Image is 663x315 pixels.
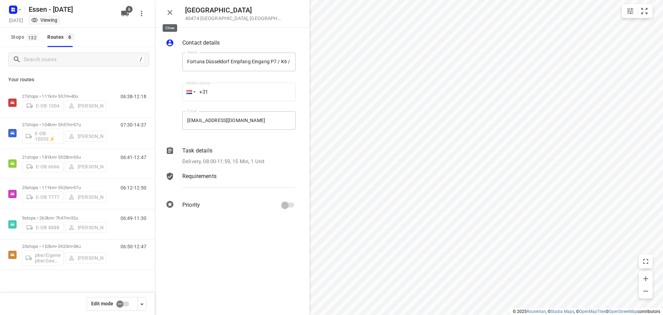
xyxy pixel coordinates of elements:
span: 57u [73,122,80,127]
button: More [135,7,148,20]
p: 27 stops • 104km • 5h37m [22,122,106,127]
p: Priority [182,201,200,209]
span: 32u [71,215,78,221]
p: 40474 [GEOGRAPHIC_DATA] , [GEOGRAPHIC_DATA] [185,16,282,21]
div: You are currently in view mode. To make any changes, go to edit project. [31,17,57,24]
p: 27 stops • 111km • 5h7m [22,94,106,99]
button: Fit zoom [637,4,651,18]
p: 06:12-12:50 [121,185,146,191]
div: Driver app settings [138,299,146,308]
button: Map settings [623,4,637,18]
div: Requirements [166,172,296,193]
span: 57u [73,185,80,190]
a: Stadia Maps [551,309,574,314]
span: • [72,155,73,160]
span: 6 [66,33,74,40]
p: 06:49-11:30 [121,215,146,221]
div: small contained button group [622,4,653,18]
p: Task details [182,147,212,155]
p: 21 stops • 181km • 5h28m [22,155,106,160]
span: 6 [126,6,133,13]
p: Requirements [182,172,217,180]
span: 132 [26,34,38,41]
a: Routetitan [527,309,546,314]
div: Netherlands: + 31 [182,83,195,101]
input: Search routes [24,54,137,65]
p: 9 stops • 263km • 7h47m [22,215,106,221]
span: • [69,94,71,99]
div: Task detailsDelivery, 08:00-11:59, 15 Min, 1 Unit [166,147,296,166]
span: • [69,215,71,221]
p: 23 stops • 152km • 5h23m [22,244,106,249]
span: Edit mode [91,301,113,306]
input: 1 (702) 123-4567 [182,83,296,101]
div: / [137,56,145,63]
span: • [72,122,73,127]
span: Stops [11,33,40,41]
span: 38u [73,244,80,249]
li: © 2025 , © , © © contributors [513,309,660,314]
span: • [72,185,73,190]
p: 06:38-12:18 [121,94,146,99]
span: 40u [71,94,78,99]
span: • [72,244,73,249]
div: Routes [47,33,76,41]
p: 07:30-14:37 [121,122,146,128]
p: 06:50-12:47 [121,244,146,249]
button: 6 [118,7,132,20]
label: Mobile phone [186,81,210,85]
div: Contact details [166,39,296,48]
p: 25 stops • 111km • 5h26m [22,185,106,190]
span: 33u [73,155,80,160]
p: Your routes [8,76,146,83]
p: Delivery, 08:00-11:59, 15 Min, 1 Unit [182,158,265,166]
a: OpenMapTiles [579,309,606,314]
p: Contact details [182,39,220,47]
p: 06:41-12:47 [121,155,146,160]
h5: [GEOGRAPHIC_DATA] [185,6,282,14]
a: OpenStreetMap [609,309,637,314]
